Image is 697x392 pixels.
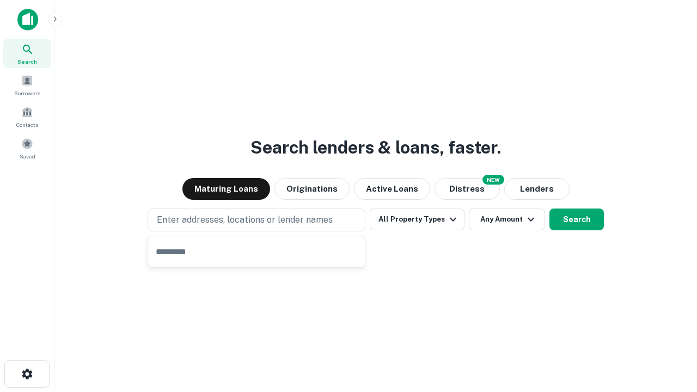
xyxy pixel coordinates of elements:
button: Search [549,209,604,230]
span: Contacts [16,120,38,129]
div: NEW [482,175,504,185]
a: Borrowers [3,70,51,100]
a: Saved [3,133,51,163]
a: Search [3,39,51,68]
button: Lenders [504,178,570,200]
iframe: Chat Widget [643,270,697,322]
button: Search distressed loans with lien and other non-mortgage details. [435,178,500,200]
button: All Property Types [370,209,464,230]
span: Saved [20,152,35,161]
button: Originations [274,178,350,200]
button: Any Amount [469,209,545,230]
button: Active Loans [354,178,430,200]
a: Contacts [3,102,51,131]
h3: Search lenders & loans, faster. [250,134,501,161]
button: Enter addresses, locations or lender names [148,209,365,231]
span: Search [17,57,37,66]
button: Maturing Loans [182,178,270,200]
span: Borrowers [14,89,40,97]
img: capitalize-icon.png [17,9,38,30]
p: Enter addresses, locations or lender names [157,213,333,226]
